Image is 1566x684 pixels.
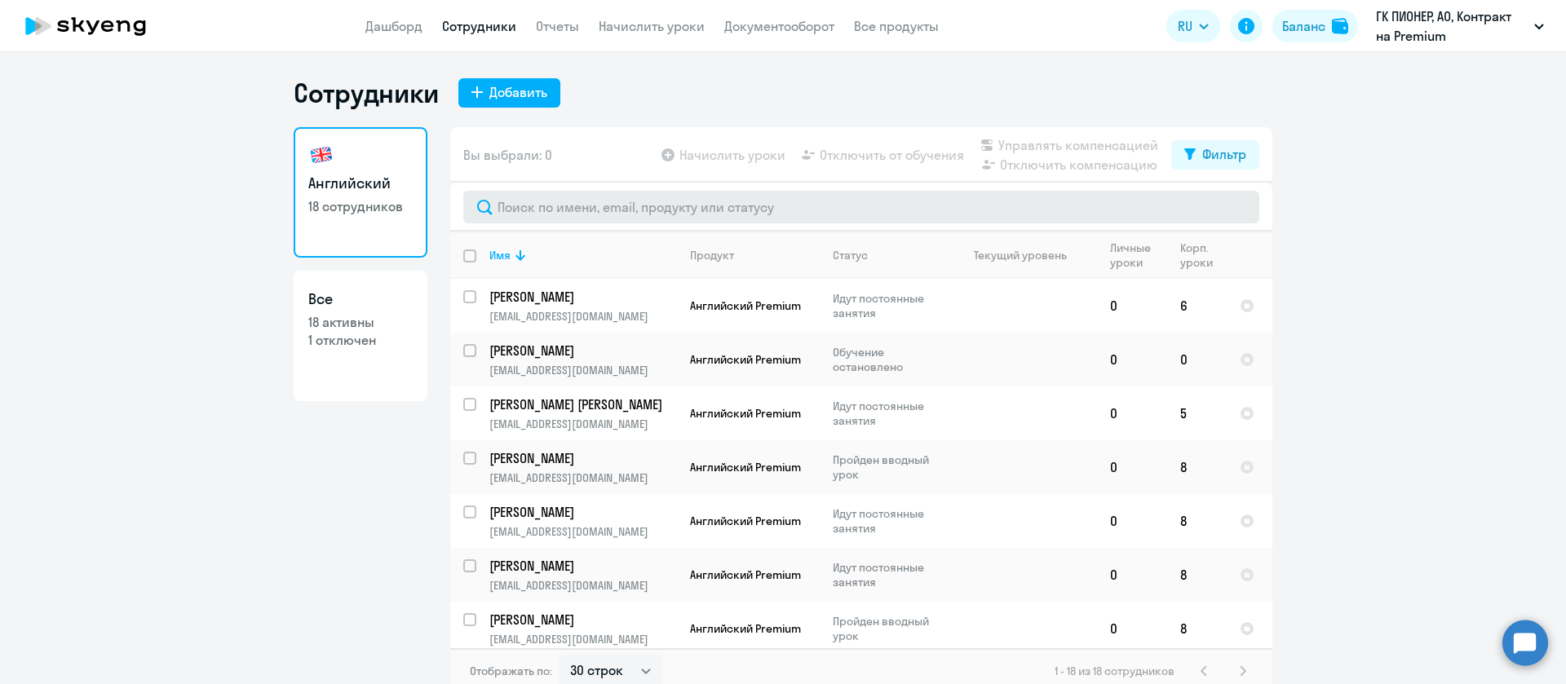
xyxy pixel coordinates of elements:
[1282,16,1325,36] div: Баланс
[489,557,676,575] a: [PERSON_NAME]
[308,313,413,331] p: 18 активны
[489,82,547,102] div: Добавить
[489,395,676,413] a: [PERSON_NAME] [PERSON_NAME]
[489,342,674,360] p: [PERSON_NAME]
[489,309,676,324] p: [EMAIL_ADDRESS][DOMAIN_NAME]
[308,173,413,194] h3: Английский
[458,78,560,108] button: Добавить
[463,145,552,165] span: Вы выбрали: 0
[833,248,868,263] div: Статус
[489,248,676,263] div: Имя
[690,248,734,263] div: Продукт
[308,289,413,310] h3: Все
[690,621,801,636] span: Английский Premium
[1097,279,1167,333] td: 0
[489,449,676,467] a: [PERSON_NAME]
[1180,241,1215,270] div: Корп. уроки
[690,460,801,474] span: Английский Premium
[463,191,1259,223] input: Поиск по имени, email, продукту или статусу
[294,77,439,109] h1: Сотрудники
[1097,440,1167,494] td: 0
[1167,494,1227,548] td: 8
[1272,10,1358,42] button: Балансbalance
[833,560,944,589] p: Идут постоянные занятия
[489,288,674,306] p: [PERSON_NAME]
[442,18,516,34] a: Сотрудники
[690,352,801,367] span: Английский Premium
[489,470,676,485] p: [EMAIL_ADDRESS][DOMAIN_NAME]
[833,291,944,320] p: Идут постоянные занятия
[958,248,1096,263] div: Текущий уровень
[1167,548,1227,602] td: 8
[1180,241,1226,270] div: Корп. уроки
[1097,386,1167,440] td: 0
[365,18,422,34] a: Дашборд
[690,406,801,421] span: Английский Premium
[489,611,674,629] p: [PERSON_NAME]
[833,452,944,482] p: Пройден вводный урок
[1167,386,1227,440] td: 5
[1055,664,1174,678] span: 1 - 18 из 18 сотрудников
[489,503,676,521] a: [PERSON_NAME]
[1110,241,1166,270] div: Личные уроки
[489,248,511,263] div: Имя
[1166,10,1220,42] button: RU
[489,395,674,413] p: [PERSON_NAME] [PERSON_NAME]
[489,557,674,575] p: [PERSON_NAME]
[1202,144,1246,164] div: Фильтр
[1368,7,1552,46] button: ГК ПИОНЕР, АО, Контракт на Premium
[536,18,579,34] a: Отчеты
[833,506,944,536] p: Идут постоянные занятия
[854,18,939,34] a: Все продукты
[1097,602,1167,655] td: 0
[690,298,801,313] span: Английский Premium
[489,611,676,629] a: [PERSON_NAME]
[974,248,1067,263] div: Текущий уровень
[1167,440,1227,494] td: 8
[308,331,413,349] p: 1 отключен
[833,399,944,428] p: Идут постоянные занятия
[294,127,427,258] a: Английский18 сотрудников
[1332,18,1348,34] img: balance
[489,288,676,306] a: [PERSON_NAME]
[1171,140,1259,170] button: Фильтр
[724,18,834,34] a: Документооборот
[1110,241,1156,270] div: Личные уроки
[489,363,676,377] p: [EMAIL_ADDRESS][DOMAIN_NAME]
[1178,16,1192,36] span: RU
[489,578,676,593] p: [EMAIL_ADDRESS][DOMAIN_NAME]
[489,342,676,360] a: [PERSON_NAME]
[294,271,427,401] a: Все18 активны1 отключен
[1167,602,1227,655] td: 8
[489,503,674,521] p: [PERSON_NAME]
[833,345,944,374] p: Обучение остановлено
[1167,279,1227,333] td: 6
[489,632,676,646] p: [EMAIL_ADDRESS][DOMAIN_NAME]
[1376,7,1528,46] p: ГК ПИОНЕР, АО, Контракт на Premium
[308,142,334,168] img: english
[1167,333,1227,386] td: 0
[489,524,676,539] p: [EMAIL_ADDRESS][DOMAIN_NAME]
[1097,548,1167,602] td: 0
[690,514,801,528] span: Английский Premium
[489,417,676,431] p: [EMAIL_ADDRESS][DOMAIN_NAME]
[470,664,552,678] span: Отображать по:
[1097,333,1167,386] td: 0
[308,197,413,215] p: 18 сотрудников
[599,18,705,34] a: Начислить уроки
[489,449,674,467] p: [PERSON_NAME]
[690,248,819,263] div: Продукт
[690,567,801,582] span: Английский Premium
[833,614,944,643] p: Пройден вводный урок
[1097,494,1167,548] td: 0
[833,248,944,263] div: Статус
